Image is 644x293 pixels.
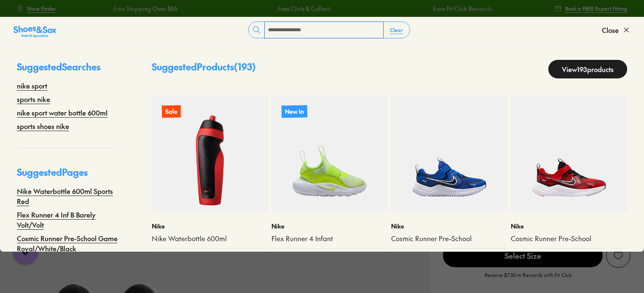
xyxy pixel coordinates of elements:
[17,60,118,81] p: Suggested Searches
[443,244,603,267] span: Select Size
[8,237,42,268] iframe: Gorgias live chat messenger
[17,108,107,118] a: nike sport water bottle 600ml
[485,271,572,286] p: Receive $7.50 in Rewards with Fit Club
[511,234,627,243] a: Cosmic Runner Pre-School
[17,233,118,253] a: Cosmic Runner Pre-School Game Royal/White/Black
[17,210,118,230] a: Flex Runner 4 Inf B Barely Volt/Volt
[17,81,47,91] a: nike sport
[15,10,28,23] img: Shoes logo
[152,234,268,243] a: Nike Waterbottle 600ml
[358,4,417,13] a: Earn Fit Club Rewards
[32,12,65,21] h3: Shoes
[511,222,627,231] p: Nike
[15,55,160,74] div: Reply to the campaigns
[391,234,507,243] a: Cosmic Runner Pre-School
[17,186,118,206] a: Nike Waterbottle 600ml Sports Red
[152,222,268,231] p: Nike
[383,22,410,38] button: Clear
[13,23,56,37] a: Shoes &amp; Sox
[203,4,255,13] a: Free Click & Collect
[271,222,388,231] p: Nike
[39,4,103,13] a: Free Shipping Over $85
[555,1,627,16] a: Book a FREE Expert Fitting
[271,95,388,212] a: New In
[565,5,627,12] span: Book a FREE Expert Fitting
[148,11,160,22] button: Dismiss campaign
[271,234,388,243] a: Flex Runner 4 Infant
[6,10,169,52] div: Message from Shoes. Struggling to find the right size? Let me know if I can help!
[162,105,181,118] p: Sale
[27,5,56,12] span: Store Finder
[514,4,578,13] a: Free Shipping Over $85
[6,1,169,82] div: Campaign message
[548,60,627,78] a: View193products
[606,243,631,268] button: Add to Wishlist
[602,25,619,35] span: Close
[152,95,268,212] a: Sale
[17,94,50,104] a: sports nike
[391,222,507,231] p: Nike
[152,60,256,78] p: Suggested Products
[17,1,56,16] a: Store Finder
[17,165,118,186] p: Suggested Pages
[602,21,631,39] button: Close
[17,121,69,131] a: sports shoes nike
[234,60,256,73] span: ( 193 )
[15,27,160,52] div: Struggling to find the right size? Let me know if I can help!
[443,243,603,268] button: Select Size
[282,105,307,118] p: New In
[13,25,56,38] img: SNS_Logo_Responsive.svg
